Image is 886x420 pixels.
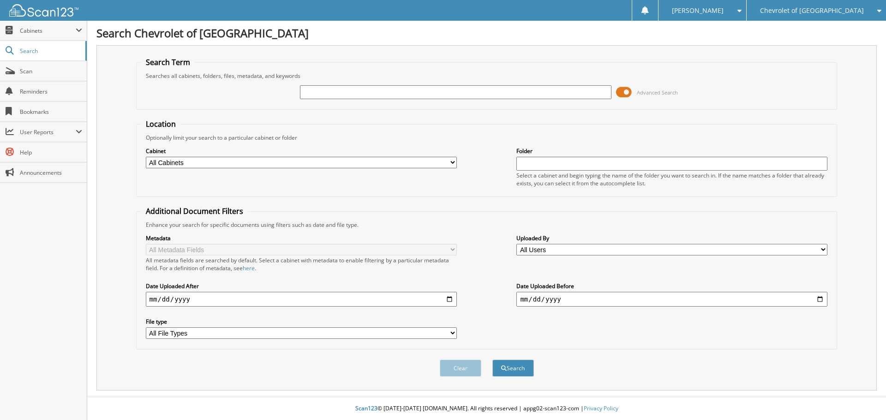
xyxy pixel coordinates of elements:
label: Uploaded By [516,234,827,242]
span: Cabinets [20,27,76,35]
span: Help [20,148,82,156]
a: Privacy Policy [584,404,618,412]
a: here [243,264,255,272]
span: Scan [20,67,82,75]
div: Select a cabinet and begin typing the name of the folder you want to search in. If the name match... [516,172,827,187]
h1: Search Chevrolet of [GEOGRAPHIC_DATA] [96,25,877,41]
button: Clear [440,360,481,377]
label: Cabinet [146,147,457,155]
span: Chevrolet of [GEOGRAPHIC_DATA] [760,8,864,13]
span: Advanced Search [637,89,678,96]
label: Date Uploaded Before [516,282,827,290]
span: Search [20,47,81,55]
div: Enhance your search for specific documents using filters such as date and file type. [141,221,832,229]
label: Folder [516,147,827,155]
div: Searches all cabinets, folders, files, metadata, and keywords [141,72,832,80]
input: start [146,292,457,307]
span: Announcements [20,169,82,177]
img: scan123-logo-white.svg [9,4,78,17]
span: User Reports [20,128,76,136]
legend: Location [141,119,180,129]
div: Optionally limit your search to a particular cabinet or folder [141,134,832,142]
label: File type [146,318,457,325]
span: Bookmarks [20,108,82,116]
div: All metadata fields are searched by default. Select a cabinet with metadata to enable filtering b... [146,256,457,272]
span: Scan123 [355,404,377,412]
input: end [516,292,827,307]
legend: Search Term [141,57,195,67]
span: Reminders [20,88,82,95]
div: © [DATE]-[DATE] [DOMAIN_NAME]. All rights reserved | appg02-scan123-com | [87,397,886,420]
button: Search [492,360,534,377]
legend: Additional Document Filters [141,206,248,216]
span: [PERSON_NAME] [672,8,724,13]
label: Date Uploaded After [146,282,457,290]
label: Metadata [146,234,457,242]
